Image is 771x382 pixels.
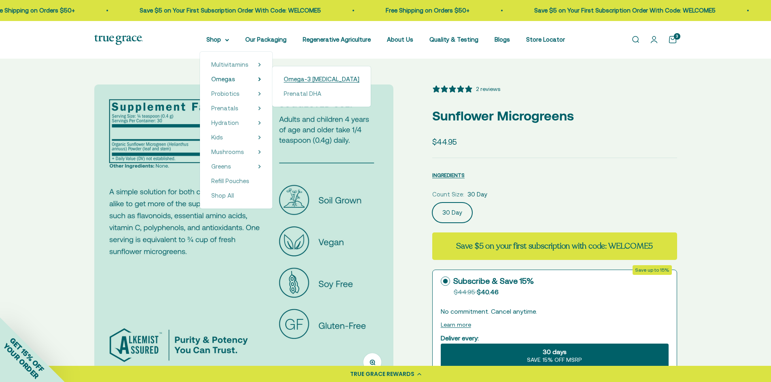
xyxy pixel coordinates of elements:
span: Prenatals [211,105,238,112]
summary: Multivitamins [211,60,261,70]
cart-count: 3 [674,33,680,40]
span: Prenatal DHA [284,90,321,97]
a: Refill Pouches [211,176,261,186]
a: Multivitamins [211,60,249,70]
a: Prenatal DHA [284,89,359,99]
span: Refill Pouches [211,177,249,184]
a: Our Packaging [245,36,287,43]
sale-price: $44.95 [432,136,457,148]
span: Omega-3 [MEDICAL_DATA] [284,76,359,82]
strong: Save $5 on your first subscription with code: WELCOME5 [456,241,653,251]
a: Quality & Testing [429,36,478,43]
span: Multivitamins [211,61,249,68]
a: Blogs [495,36,510,43]
a: Hydration [211,118,239,128]
summary: Shop [206,35,229,44]
a: Probiotics [211,89,240,99]
summary: Mushrooms [211,147,261,157]
div: TRUE GRACE REWARDS [350,370,414,378]
legend: Count Size: [432,190,464,199]
span: INGREDIENTS [432,172,465,178]
a: About Us [387,36,413,43]
a: Shop All [211,191,261,200]
span: Shop All [211,192,234,199]
summary: Probiotics [211,89,261,99]
div: 2 reviews [476,84,500,93]
span: YOUR ORDER [2,342,40,380]
a: Omega-3 [MEDICAL_DATA] [284,74,359,84]
p: Save $5 on Your First Subscription Order With Code: WELCOME5 [140,6,321,15]
button: 5 stars, 2 ratings [432,84,500,93]
p: Sunflower Microgreens [432,106,677,126]
a: Free Shipping on Orders $50+ [386,7,469,14]
summary: Kids [211,133,261,142]
summary: Hydration [211,118,261,128]
summary: Prenatals [211,103,261,113]
span: Greens [211,163,231,170]
p: Save $5 on Your First Subscription Order With Code: WELCOME5 [534,6,716,15]
span: 30 Day [467,190,487,199]
a: Regenerative Agriculture [303,36,371,43]
span: Probiotics [211,90,240,97]
span: GET 15% OFF [8,336,46,374]
span: Hydration [211,119,239,126]
span: Mushrooms [211,148,244,155]
span: Kids [211,134,223,141]
a: Omegas [211,74,235,84]
a: Prenatals [211,103,238,113]
a: Store Locator [526,36,565,43]
a: Greens [211,162,231,171]
span: Omegas [211,76,235,82]
a: Mushrooms [211,147,244,157]
a: Kids [211,133,223,142]
summary: Omegas [211,74,261,84]
summary: Greens [211,162,261,171]
button: INGREDIENTS [432,170,465,180]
